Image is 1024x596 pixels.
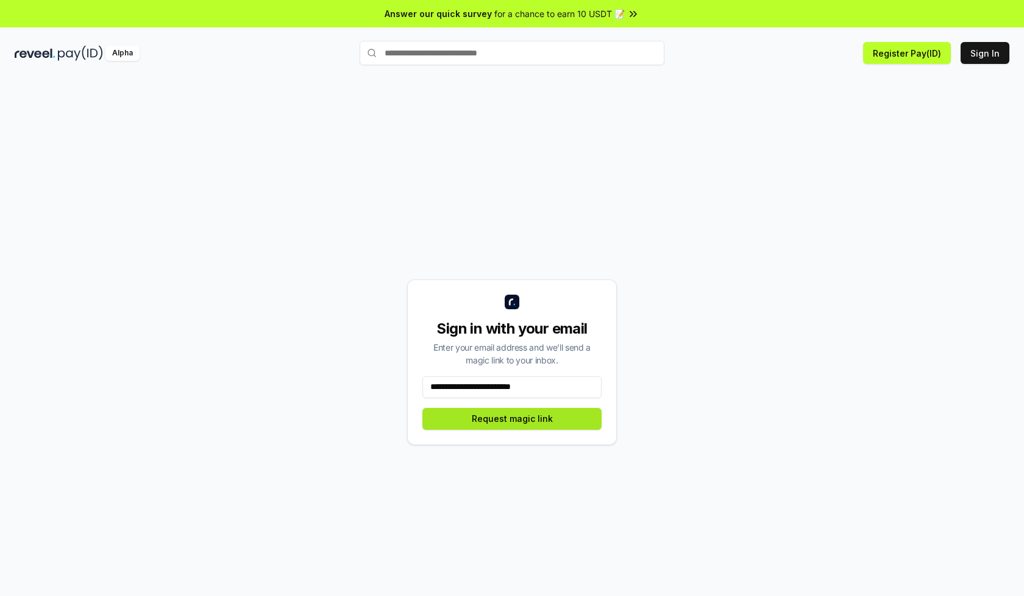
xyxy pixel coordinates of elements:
div: Sign in with your email [422,319,602,338]
button: Request magic link [422,408,602,430]
button: Register Pay(ID) [863,42,951,64]
img: reveel_dark [15,46,55,61]
img: pay_id [58,46,103,61]
span: for a chance to earn 10 USDT 📝 [494,7,625,20]
div: Alpha [105,46,140,61]
div: Enter your email address and we’ll send a magic link to your inbox. [422,341,602,366]
button: Sign In [961,42,1009,64]
img: logo_small [505,295,519,309]
span: Answer our quick survey [385,7,492,20]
